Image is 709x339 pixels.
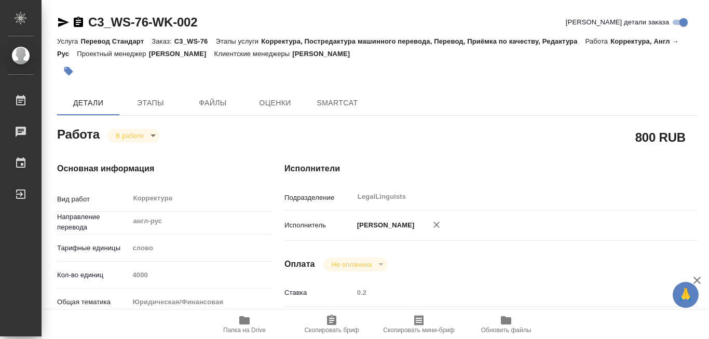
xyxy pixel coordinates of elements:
span: Файлы [188,97,238,110]
p: Кол-во единиц [57,270,129,280]
button: В работе [113,131,147,140]
p: Исполнитель [284,220,353,230]
button: Скопировать ссылку для ЯМессенджера [57,16,70,29]
span: Оценки [250,97,300,110]
span: Обновить файлы [481,327,531,334]
div: слово [129,239,272,257]
p: Заказ: [152,37,174,45]
button: Не оплачена [329,260,375,269]
button: 🙏 [673,282,699,308]
p: Тарифные единицы [57,243,129,253]
h4: Основная информация [57,162,243,175]
p: Этапы услуги [215,37,261,45]
span: SmartCat [312,97,362,110]
h2: Работа [57,124,100,143]
p: C3_WS-76 [174,37,216,45]
span: Скопировать бриф [304,327,359,334]
p: Общая тематика [57,297,129,307]
p: [PERSON_NAME] [353,220,415,230]
span: Этапы [126,97,175,110]
button: Папка на Drive [201,310,288,339]
p: Направление перевода [57,212,129,233]
p: Проектный менеджер [77,50,148,58]
button: Обновить файлы [462,310,550,339]
button: Удалить исполнителя [425,213,448,236]
h2: 800 RUB [635,128,686,146]
p: Ставка [284,288,353,298]
button: Скопировать мини-бриф [375,310,462,339]
p: Подразделение [284,193,353,203]
p: Клиентские менеджеры [214,50,293,58]
p: [PERSON_NAME] [149,50,214,58]
p: Перевод Стандарт [80,37,152,45]
span: Детали [63,97,113,110]
span: 🙏 [677,284,694,306]
span: [PERSON_NAME] детали заказа [566,17,669,28]
p: Корректура, Постредактура машинного перевода, Перевод, Приёмка по качеству, Редактура [261,37,585,45]
span: Скопировать мини-бриф [383,327,454,334]
div: В работе [323,257,387,272]
p: Вид работ [57,194,129,205]
h4: Оплата [284,258,315,270]
p: Услуга [57,37,80,45]
input: Пустое поле [129,267,272,282]
input: Пустое поле [353,285,663,300]
a: C3_WS-76-WK-002 [88,15,197,29]
h4: Исполнители [284,162,698,175]
div: В работе [107,129,159,143]
p: Работа [585,37,611,45]
button: Скопировать бриф [288,310,375,339]
button: Добавить тэг [57,60,80,83]
div: Юридическая/Финансовая [129,293,272,311]
p: [PERSON_NAME] [292,50,358,58]
span: Папка на Drive [223,327,266,334]
button: Скопировать ссылку [72,16,85,29]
